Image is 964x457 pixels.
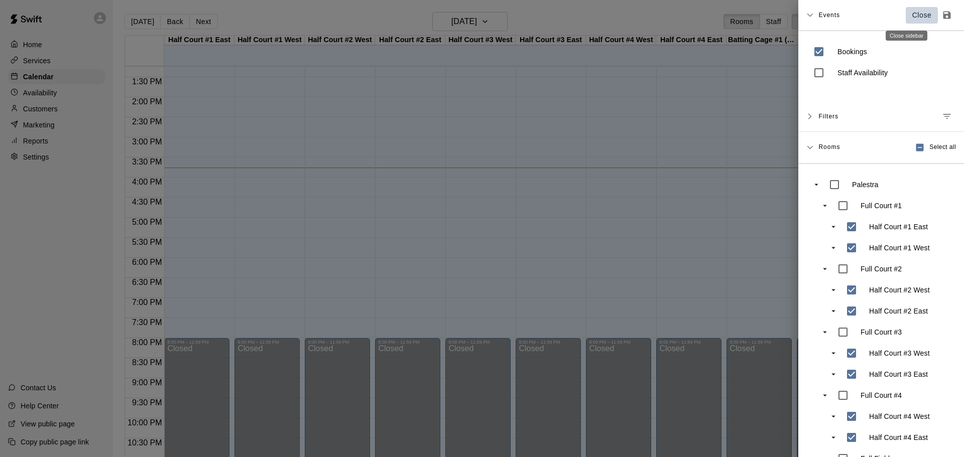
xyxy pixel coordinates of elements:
[837,68,888,78] p: Staff Availability
[798,132,964,164] div: RoomsSelect all
[852,180,879,190] p: Palestra
[869,348,930,358] p: Half Court #3 West
[818,142,840,150] span: Rooms
[938,107,956,125] button: Manage filters
[886,31,927,41] div: Close sidebar
[818,6,840,24] span: Events
[818,107,838,125] span: Filters
[861,327,902,337] p: Full Court #3
[906,7,938,24] button: Close sidebar
[861,390,902,400] p: Full Court #4
[938,6,956,24] button: Save as default view
[929,142,956,153] span: Select all
[798,101,964,132] div: FiltersManage filters
[869,369,928,379] p: Half Court #3 East
[869,432,928,442] p: Half Court #4 East
[869,411,930,421] p: Half Court #4 West
[869,285,930,295] p: Half Court #2 West
[869,306,928,316] p: Half Court #2 East
[861,201,902,211] p: Full Court #1
[861,264,902,274] p: Full Court #2
[837,47,867,57] p: Bookings
[869,243,930,253] p: Half Court #1 West
[912,10,932,21] p: Close
[869,222,928,232] p: Half Court #1 East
